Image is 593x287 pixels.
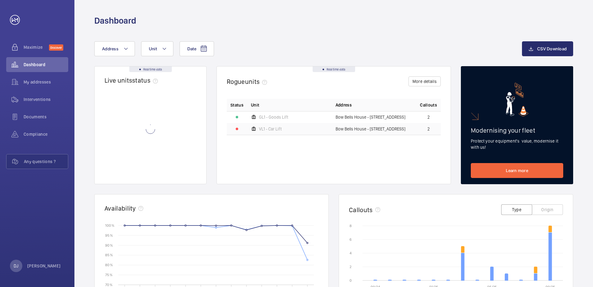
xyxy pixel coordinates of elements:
span: Documents [24,114,68,120]
span: Any questions ? [24,158,68,165]
span: status [132,76,160,84]
span: 2 [427,127,430,131]
h2: Live units [105,76,160,84]
p: Protect your equipment's value, modernise it with us! [471,138,563,150]
h1: Dashboard [94,15,136,26]
p: [PERSON_NAME] [27,263,61,269]
h2: Availability [105,204,136,212]
span: 2 [427,115,430,119]
span: Unit [149,46,157,51]
text: 95 % [105,233,113,237]
text: 100 % [105,223,114,227]
span: Address [102,46,118,51]
span: Callouts [420,102,437,108]
button: Address [94,41,135,56]
text: 6 [350,237,352,242]
p: DJ [14,263,18,269]
span: Unit [251,102,259,108]
span: Dashboard [24,61,68,68]
text: 4 [350,251,352,255]
h2: Callouts [349,206,373,214]
button: More details [408,76,441,86]
h2: Modernising your fleet [471,126,563,134]
span: Date [187,46,196,51]
button: Date [180,41,214,56]
text: 2 [350,265,351,269]
span: Compliance [24,131,68,137]
a: Learn more [471,163,563,178]
div: Real time data [129,66,172,72]
text: 90 % [105,243,113,247]
span: My addresses [24,79,68,85]
text: 80 % [105,263,113,267]
text: 8 [350,224,352,228]
span: units [245,78,270,85]
span: CSV Download [537,46,567,51]
text: 75 % [105,273,113,277]
span: Interventions [24,96,68,102]
span: Maximize [24,44,49,50]
h2: Rogue [227,78,270,85]
span: Bow Bells House - [STREET_ADDRESS] [336,127,405,131]
text: 85 % [105,253,113,257]
p: Status [230,102,243,108]
button: Unit [141,41,173,56]
button: Type [501,204,532,215]
span: Discover [49,44,63,51]
span: Address [336,102,352,108]
span: GL1 - Goods Lift [259,115,288,119]
div: Real time data [313,66,355,72]
button: CSV Download [522,41,573,56]
text: 70 % [105,282,113,287]
span: Bow Bells House - [STREET_ADDRESS] [336,115,405,119]
button: Origin [532,204,563,215]
span: VL1 - Car Lift [259,127,282,131]
text: 0 [350,278,352,283]
img: marketing-card.svg [506,83,528,116]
